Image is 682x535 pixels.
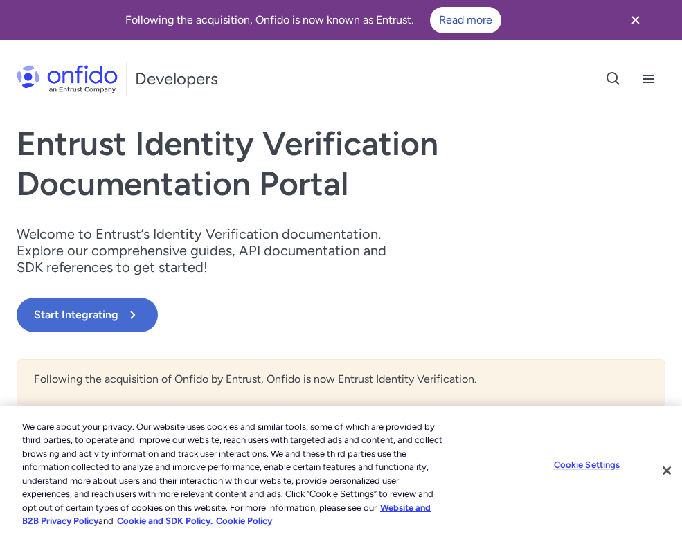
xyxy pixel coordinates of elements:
[17,298,471,332] a: Start Integrating
[430,7,501,33] a: Read more
[596,62,631,96] button: Open search button
[17,65,118,93] img: Onfido Logo
[17,7,610,33] div: Following the acquisition, Onfido is now known as Entrust.
[640,71,656,87] svg: Open navigation menu button
[135,68,218,90] h1: Developers
[631,62,665,96] button: Open navigation menu button
[544,451,630,479] button: Cookie Settings
[610,3,661,37] button: Close banner
[17,124,471,203] h1: Entrust Identity Verification Documentation Portal
[605,71,622,87] svg: Open search button
[17,298,158,332] button: Start Integrating
[17,226,404,275] p: Welcome to Entrust’s Identity Verification documentation. Explore our comprehensive guides, API d...
[17,359,665,499] div: Following the acquisition of Onfido by Entrust, Onfido is now Entrust Identity Verification. As a...
[117,516,213,526] a: Cookie and SDK Policy.
[652,455,682,486] button: Close
[216,516,272,526] a: Cookie Policy
[22,420,446,528] div: We care about your privacy. Our website uses cookies and similar tools, some of which are provide...
[627,12,644,28] svg: Close banner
